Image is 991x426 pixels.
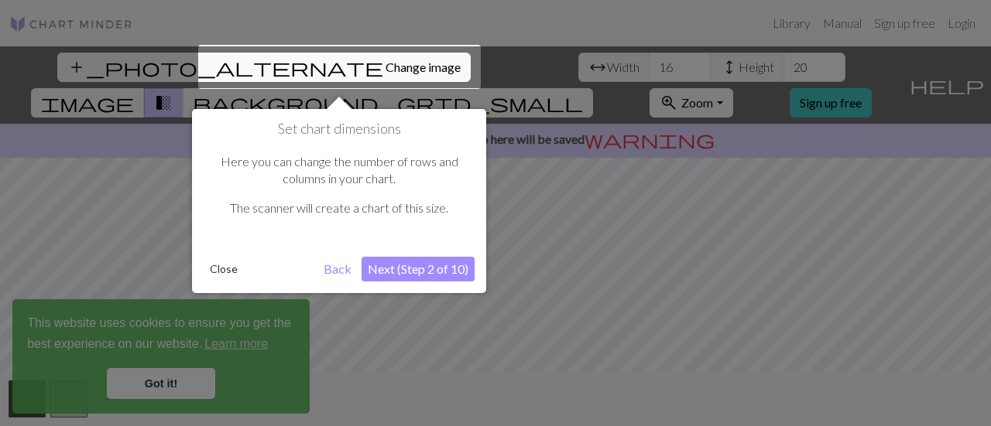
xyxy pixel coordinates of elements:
p: The scanner will create a chart of this size. [211,199,467,216]
div: Set chart dimensions [192,109,486,293]
p: Here you can change the number of rows and columns in your chart. [211,153,467,188]
h1: Set chart dimensions [204,121,475,138]
button: Next (Step 2 of 10) [362,257,475,281]
button: Close [204,257,244,281]
button: Back [317,257,358,281]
